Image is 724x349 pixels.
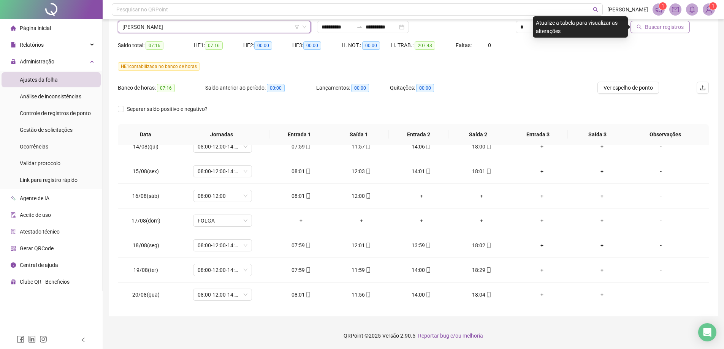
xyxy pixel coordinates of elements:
span: 1 [662,3,664,9]
span: mobile [365,243,371,248]
div: + [337,216,385,225]
div: 14:06 [398,142,445,151]
div: 07:59 [277,241,325,250]
th: Jornadas [173,124,269,145]
span: mobile [305,144,311,149]
span: 08:00-12:00-14:00-18:00 [198,166,247,177]
span: search [593,7,599,13]
span: info-circle [11,262,16,268]
div: 13:59 [398,241,445,250]
div: HE 1: [194,41,243,50]
span: file [11,42,16,47]
div: + [578,167,626,175]
div: HE 3: [292,41,342,50]
div: 12:01 [337,241,385,250]
span: 1 [712,3,714,9]
span: 0 [488,42,491,48]
span: mobile [365,144,371,149]
div: 18:04 [458,291,505,299]
span: Agente de IA [20,195,49,201]
div: + [578,266,626,274]
th: Saída 3 [568,124,627,145]
div: + [398,216,445,225]
span: mobile [485,267,491,273]
span: Separar saldo positivo e negativo? [124,105,211,113]
div: Lançamentos: [316,84,390,92]
th: Saída 1 [329,124,389,145]
span: solution [11,229,16,234]
th: Observações [627,124,703,145]
div: 07:59 [277,266,325,274]
div: 14:00 [398,291,445,299]
span: 20/08(qua) [132,292,160,298]
span: mobile [485,169,491,174]
span: Ver espelho de ponto [604,84,653,92]
button: Buscar registros [631,21,690,33]
div: Atualize a tabela para visualizar as alterações [533,16,628,38]
span: mobile [485,144,491,149]
span: to [356,24,363,30]
span: 207:43 [415,41,435,50]
div: 12:03 [337,167,385,175]
div: + [578,142,626,151]
div: Quitações: [390,84,464,92]
div: 18:02 [458,241,505,250]
div: 07:59 [277,142,325,151]
span: Aceite de uso [20,212,51,218]
span: qrcode [11,246,16,251]
div: + [518,142,566,151]
th: Entrada 2 [389,124,448,145]
span: mobile [305,243,311,248]
div: - [638,241,683,250]
span: 07:16 [205,41,223,50]
div: + [458,216,505,225]
span: 08:00-12:00-14:00-18:00 [198,289,247,300]
span: 14/08(qui) [133,144,158,150]
span: Relatórios [20,42,44,48]
div: 11:57 [337,142,385,151]
th: Entrada 1 [269,124,329,145]
div: H. NOT.: [342,41,391,50]
span: 00:00 [254,41,272,50]
span: mobile [365,292,371,297]
span: mobile [425,243,431,248]
span: Central de ajuda [20,262,58,268]
span: Ocorrências [20,144,48,150]
span: 07:16 [157,84,175,92]
span: 00:00 [303,41,321,50]
span: mobile [425,292,431,297]
span: [PERSON_NAME] [607,5,648,14]
div: 08:01 [277,192,325,200]
div: + [578,241,626,250]
div: 18:29 [458,266,505,274]
div: - [638,192,683,200]
span: home [11,25,16,31]
span: audit [11,212,16,218]
span: 16/08(sáb) [132,193,159,199]
div: - [638,266,683,274]
span: Faltas: [456,42,473,48]
span: mobile [485,292,491,297]
span: gift [11,279,16,284]
span: Administração [20,58,54,65]
div: - [638,167,683,175]
div: 14:01 [398,167,445,175]
div: HE 2: [243,41,293,50]
div: + [578,192,626,200]
span: Gerar QRCode [20,245,54,251]
div: + [277,216,325,225]
span: down [302,25,307,29]
span: 08:00-12:00 [198,190,247,202]
div: 12:00 [337,192,385,200]
button: Ver espelho de ponto [597,82,659,94]
span: 00:00 [416,84,434,92]
div: - [638,142,683,151]
span: upload [700,85,706,91]
div: - [638,291,683,299]
th: Data [118,124,173,145]
span: Buscar registros [645,23,684,31]
span: instagram [40,335,47,343]
span: filter [295,25,299,29]
span: 08:00-12:00-14:00-18:00 [198,240,247,251]
span: 00:00 [351,84,369,92]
